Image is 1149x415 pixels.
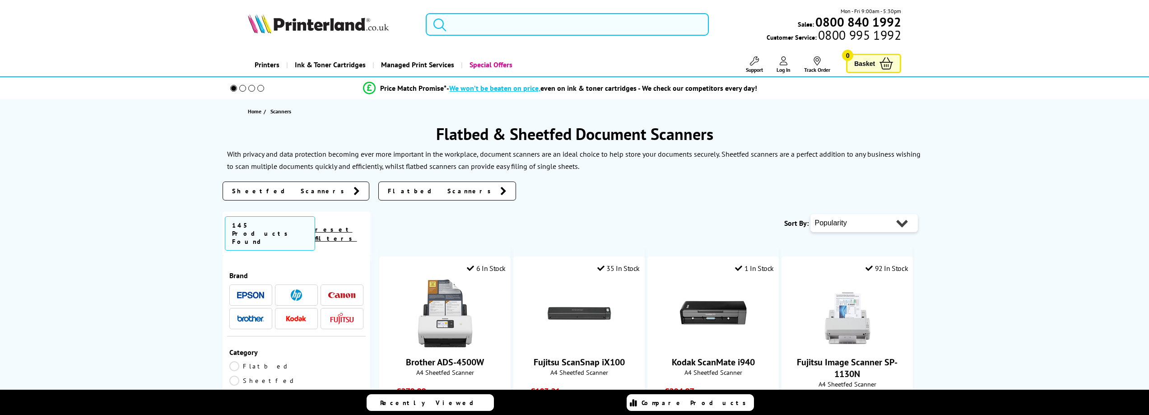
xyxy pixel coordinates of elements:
span: 145 Products Found [225,216,315,251]
span: Compare Products [642,399,751,407]
a: Support [746,56,763,73]
span: A4 Sheetfed Scanner [786,380,908,388]
li: modal_Promise [218,80,903,96]
img: Kodak [283,316,310,321]
a: Sheetfed Scanners [223,182,369,201]
span: Support [746,66,763,73]
img: Fujitsu [330,313,354,324]
span: £204.97 [665,386,694,397]
a: HP [283,289,310,301]
a: Fujitsu ScanSnap iX100 [545,340,613,349]
a: Flatbed Scanners [378,182,516,201]
span: 0 [842,50,853,61]
span: Recently Viewed [380,399,483,407]
img: Epson [237,292,264,298]
a: Log In [777,56,791,73]
div: 92 In Stock [865,264,908,273]
a: Kodak ScanMate i940 [672,356,755,368]
a: Fujitsu [328,313,355,324]
span: Customer Service: [767,31,901,42]
a: Canon [328,289,355,301]
a: Compare Products [627,394,754,411]
span: Mon - Fri 9:00am - 5:30pm [841,7,901,15]
a: 0800 840 1992 [814,18,901,26]
a: reset filters [315,225,357,242]
span: Price Match Promise* [380,84,447,93]
span: Log In [777,66,791,73]
img: HP [291,289,302,301]
span: Scanners [270,108,291,115]
div: Brand [229,271,364,280]
a: Sheetfed [229,376,297,386]
a: Epson [237,289,264,301]
span: Flatbed Scanners [388,187,496,196]
img: Canon [328,292,355,298]
a: Fujitsu Image Scanner SP-1130N [814,340,881,349]
span: A4 Sheetfed Scanner [384,368,506,377]
div: - even on ink & toner cartridges - We check our competitors every day! [447,84,757,93]
span: Sort By: [784,219,809,228]
img: Printerland Logo [248,14,389,33]
span: ex VAT @ 20% [428,387,468,396]
a: Printers [248,53,286,76]
a: Brother ADS-4500W [411,340,479,349]
b: 0800 840 1992 [815,14,901,30]
span: Basket [854,57,875,70]
a: Fujitsu ScanSnap iX100 [534,356,625,368]
img: Fujitsu ScanSnap iX100 [545,280,613,347]
div: 35 In Stock [597,264,640,273]
a: Brother [237,313,264,324]
div: 1 In Stock [735,264,774,273]
a: Flatbed [229,361,297,371]
a: Ink & Toner Cartridges [286,53,372,76]
a: Home [248,107,264,116]
a: Fujitsu Image Scanner SP-1130N [797,356,898,380]
a: Printerland Logo [248,14,414,35]
img: Brother [237,315,264,322]
img: Brother ADS-4500W [411,280,479,347]
span: £183.21 [530,386,560,397]
h1: Flatbed & Sheetfed Document Scanners [223,123,927,145]
a: Track Order [804,56,830,73]
div: 6 In Stock [467,264,506,273]
a: Managed Print Services [372,53,461,76]
img: Kodak ScanMate i940 [679,280,747,347]
div: Category [229,348,364,357]
span: ex VAT @ 20% [696,387,736,396]
span: We won’t be beaten on price, [449,84,540,93]
a: Brother ADS-4500W [406,356,484,368]
p: With privacy and data protection becoming ever more important in the workplace, document scanners... [227,149,921,171]
span: Sheetfed Scanners [232,187,349,196]
a: Basket 0 [846,54,901,73]
a: Kodak [283,313,310,324]
a: Special Offers [461,53,519,76]
a: Kodak ScanMate i940 [679,340,747,349]
span: 0800 995 1992 [817,31,901,39]
span: A4 Sheetfed Scanner [518,368,640,377]
span: £279.99 [396,386,426,397]
span: A4 Sheetfed Scanner [652,368,774,377]
img: Fujitsu Image Scanner SP-1130N [814,280,881,347]
span: ex VAT @ 20% [562,387,602,396]
span: Ink & Toner Cartridges [295,53,366,76]
a: Recently Viewed [367,394,494,411]
span: Sales: [798,20,814,28]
